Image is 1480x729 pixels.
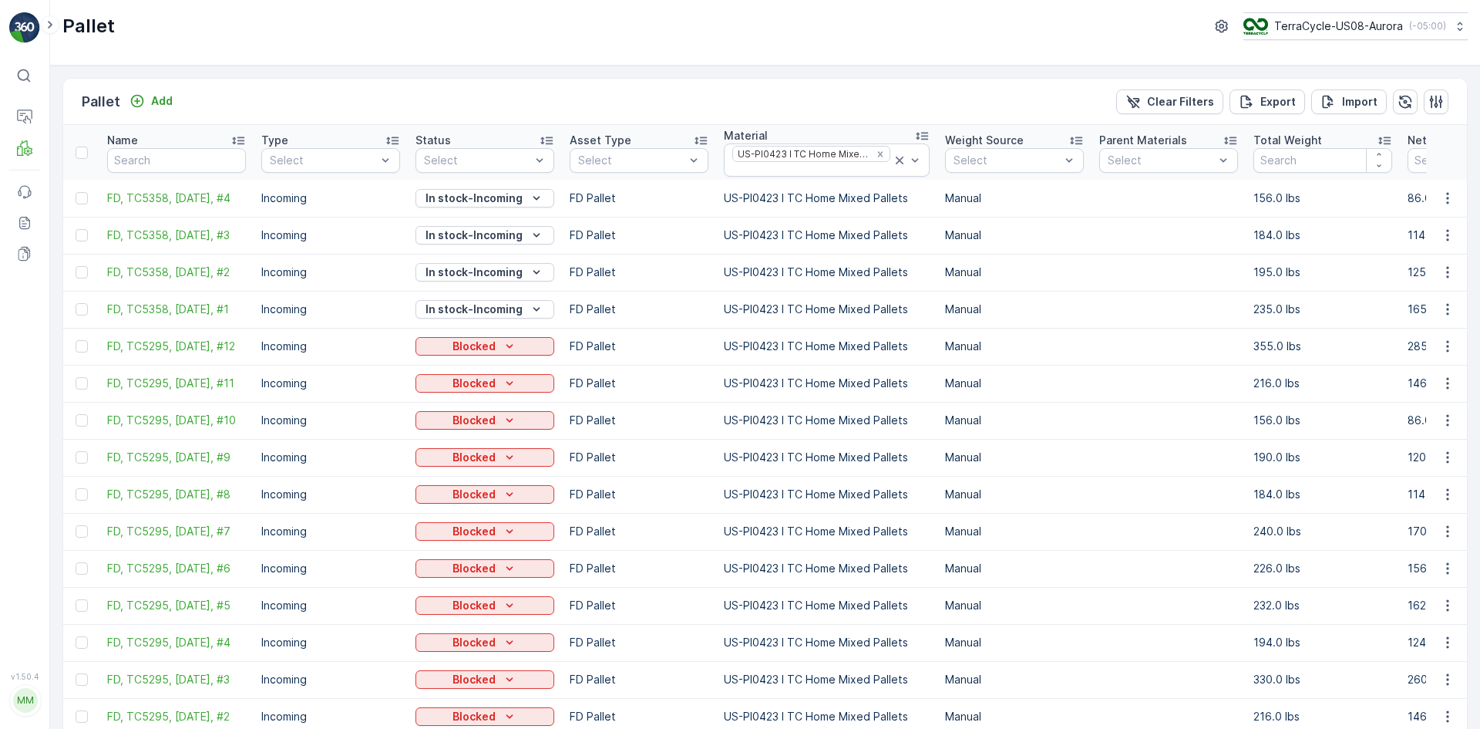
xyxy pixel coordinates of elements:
a: FD, TC5295, 05/01/25, #9 [107,450,246,465]
p: US-PI0423 I TC Home Mixed Pallets [724,672,930,687]
p: Manual [945,524,1084,539]
p: Blocked [452,339,496,354]
p: Incoming [261,228,400,243]
p: US-PI0423 I TC Home Mixed Pallets [724,524,930,539]
button: Blocked [415,448,554,467]
p: Manual [945,635,1084,650]
span: FD, TC5295, [DATE], #11 [107,376,246,391]
button: TerraCycle-US08-Aurora(-05:00) [1243,12,1468,40]
p: Pallet [62,14,115,39]
button: Blocked [415,374,554,393]
div: Remove US-PI0423 I TC Home Mixed Pallets [872,148,889,160]
p: Manual [945,450,1084,465]
p: Manual [945,413,1084,428]
span: FD, TC5295, [DATE], #8 [107,487,246,502]
p: Incoming [261,487,400,502]
a: FD, TC5295, 05/01/25, #6 [107,561,246,576]
p: Incoming [261,709,400,724]
p: Export [1260,94,1296,110]
p: Incoming [261,376,400,391]
span: FD, TC5295, [DATE], #5 [107,598,246,613]
p: Blocked [452,524,496,539]
p: 240.0 lbs [1253,524,1392,539]
button: In stock-Incoming [415,189,554,208]
img: image_ci7OI47.png [1243,18,1268,35]
span: FD, TC5358, [DATE], #1 [107,302,246,317]
div: Toggle Row Selected [76,266,88,278]
p: Status [415,133,451,148]
p: 184.0 lbs [1253,228,1392,243]
a: FD, TC5358, 06/19/25, #2 [107,265,246,280]
p: Import [1342,94,1377,110]
span: FD, TC5295, [DATE], #9 [107,450,246,465]
p: FD Pallet [570,376,708,391]
div: Toggle Row Selected [76,414,88,427]
p: US-PI0423 I TC Home Mixed Pallets [724,191,930,206]
button: Blocked [415,411,554,430]
p: US-PI0423 I TC Home Mixed Pallets [724,265,930,280]
p: Manual [945,228,1084,243]
p: Weight Source [945,133,1024,148]
p: US-PI0423 I TC Home Mixed Pallets [724,487,930,502]
p: US-PI0423 I TC Home Mixed Pallets [724,709,930,724]
p: Blocked [452,376,496,391]
p: Incoming [261,524,400,539]
p: Pallet [82,91,120,113]
p: 216.0 lbs [1253,709,1392,724]
p: US-PI0423 I TC Home Mixed Pallets [724,339,930,354]
p: ( -05:00 ) [1409,20,1446,32]
p: 232.0 lbs [1253,598,1392,613]
p: US-PI0423 I TC Home Mixed Pallets [724,561,930,576]
p: 216.0 lbs [1253,376,1392,391]
p: 190.0 lbs [1253,450,1392,465]
p: Net Weight [1408,133,1468,148]
button: Clear Filters [1116,89,1223,114]
p: Select [270,153,376,168]
p: Select [424,153,530,168]
p: FD Pallet [570,450,708,465]
div: Toggle Row Selected [76,229,88,241]
p: Material [724,128,768,143]
p: Parent Materials [1099,133,1187,148]
p: 184.0 lbs [1253,487,1392,502]
p: 355.0 lbs [1253,339,1392,354]
p: FD Pallet [570,672,708,687]
button: In stock-Incoming [415,226,554,245]
button: Export [1229,89,1305,114]
span: FD, TC5358, [DATE], #4 [107,191,246,206]
p: Select [954,153,1060,168]
p: Incoming [261,598,400,613]
p: US-PI0423 I TC Home Mixed Pallets [724,635,930,650]
input: Search [107,148,246,173]
p: Select [1108,153,1214,168]
p: Incoming [261,561,400,576]
button: In stock-Incoming [415,300,554,319]
span: FD, TC5358, [DATE], #3 [107,228,246,243]
p: US-PI0423 I TC Home Mixed Pallets [724,413,930,428]
div: Toggle Row Selected [76,192,88,204]
a: FD, TC5295, 05/01/25, #3 [107,672,246,687]
p: Incoming [261,191,400,206]
p: US-PI0423 I TC Home Mixed Pallets [724,598,930,613]
button: Blocked [415,670,554,689]
p: In stock-Incoming [425,191,523,206]
p: US-PI0423 I TC Home Mixed Pallets [724,450,930,465]
span: FD, TC5295, [DATE], #3 [107,672,246,687]
a: FD, TC5295, 05/01/25, #8 [107,487,246,502]
p: Incoming [261,672,400,687]
p: Asset Type [570,133,631,148]
p: Type [261,133,288,148]
p: Manual [945,191,1084,206]
div: Toggle Row Selected [76,525,88,538]
div: Toggle Row Selected [76,340,88,353]
button: Blocked [415,707,554,726]
p: 235.0 lbs [1253,302,1392,317]
p: Manual [945,265,1084,280]
span: v 1.50.4 [9,672,40,681]
p: Manual [945,561,1084,576]
p: FD Pallet [570,561,708,576]
p: Blocked [452,413,496,428]
p: Blocked [452,635,496,650]
p: FD Pallet [570,598,708,613]
p: FD Pallet [570,413,708,428]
